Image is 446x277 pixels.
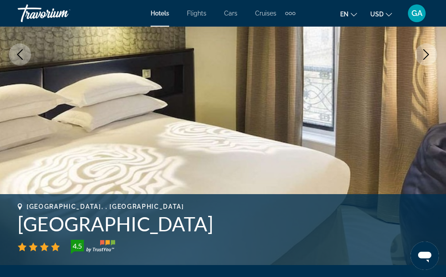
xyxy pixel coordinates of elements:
div: 4.5 [68,241,86,251]
a: Travorium [18,2,106,25]
button: Extra navigation items [285,6,295,20]
img: TrustYou guest rating badge [71,240,115,254]
button: Change currency [370,8,392,20]
button: Change language [340,8,357,20]
a: Cars [224,10,237,17]
span: en [340,11,349,18]
iframe: Кнопка запуска окна обмена сообщениями [411,242,439,270]
button: User Menu [405,4,428,23]
a: Hotels [151,10,169,17]
span: USD [370,11,384,18]
span: [GEOGRAPHIC_DATA], , [GEOGRAPHIC_DATA] [27,203,184,210]
h1: [GEOGRAPHIC_DATA] [18,212,428,235]
button: Previous image [9,43,31,66]
a: Flights [187,10,206,17]
span: GA [411,9,423,18]
a: Cruises [255,10,276,17]
button: Next image [415,43,437,66]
